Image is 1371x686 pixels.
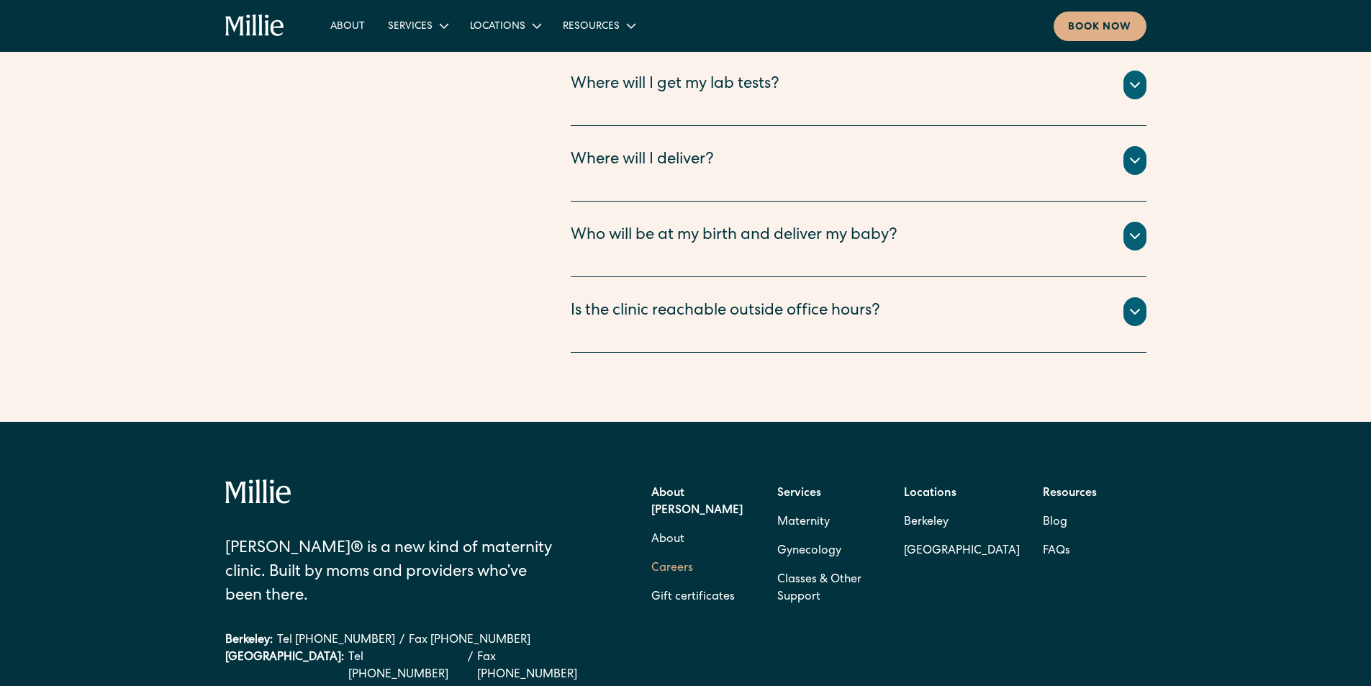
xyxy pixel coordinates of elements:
[477,649,596,684] a: Fax [PHONE_NUMBER]
[1054,12,1146,41] a: Book now
[1068,20,1132,35] div: Book now
[1043,508,1067,537] a: Blog
[651,554,693,583] a: Careers
[319,14,376,37] a: About
[470,19,525,35] div: Locations
[904,537,1020,566] a: [GEOGRAPHIC_DATA]
[651,525,684,554] a: About
[409,632,530,649] a: Fax [PHONE_NUMBER]
[376,14,458,37] div: Services
[651,488,743,517] strong: About [PERSON_NAME]
[777,566,881,612] a: Classes & Other Support
[277,632,395,649] a: Tel [PHONE_NUMBER]
[1043,488,1097,500] strong: Resources
[225,538,564,609] div: [PERSON_NAME]® is a new kind of maternity clinic. Built by moms and providers who’ve been there.
[777,508,830,537] a: Maternity
[571,300,880,324] div: Is the clinic reachable outside office hours?
[571,149,714,173] div: Where will I deliver?
[225,649,344,684] div: [GEOGRAPHIC_DATA]:
[563,19,620,35] div: Resources
[468,649,473,684] div: /
[551,14,646,37] div: Resources
[571,73,779,97] div: Where will I get my lab tests?
[777,488,821,500] strong: Services
[904,488,956,500] strong: Locations
[388,19,433,35] div: Services
[225,14,285,37] a: home
[651,583,735,612] a: Gift certificates
[348,649,464,684] a: Tel [PHONE_NUMBER]
[777,537,841,566] a: Gynecology
[399,632,404,649] div: /
[904,508,1020,537] a: Berkeley
[225,632,273,649] div: Berkeley:
[571,225,897,248] div: Who will be at my birth and deliver my baby?
[1043,537,1070,566] a: FAQs
[458,14,551,37] div: Locations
